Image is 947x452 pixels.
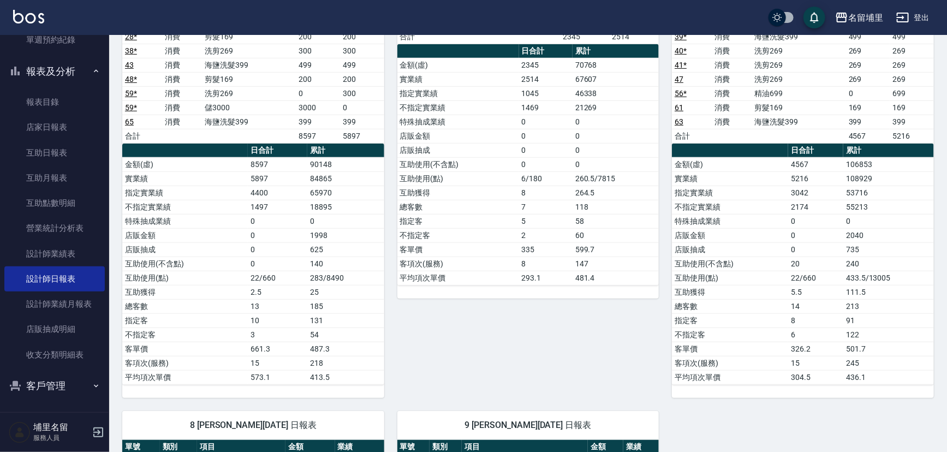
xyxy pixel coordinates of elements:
td: 洗剪269 [752,58,846,72]
td: 58 [573,214,659,228]
td: 0 [519,115,573,129]
td: 122 [843,328,934,342]
td: 不指定實業績 [397,100,519,115]
td: 總客數 [397,200,519,214]
a: 互助月報表 [4,165,105,191]
td: 5 [519,214,573,228]
td: 0 [573,157,659,171]
table: a dense table [397,44,659,286]
td: 0 [788,214,843,228]
td: 399 [846,115,890,129]
td: 3042 [788,186,843,200]
td: 不指定客 [397,228,519,242]
td: 消費 [162,58,202,72]
td: 599.7 [573,242,659,257]
td: 106853 [843,157,934,171]
td: 客項次(服務) [122,356,248,370]
td: 2514 [610,29,659,44]
td: 399 [296,115,341,129]
a: 營業統計分析表 [4,216,105,241]
td: 65970 [307,186,384,200]
td: 433.5/13005 [843,271,934,285]
td: 總客數 [672,299,788,313]
td: 消費 [162,29,202,44]
td: 金額(虛) [397,58,519,72]
td: 5.5 [788,285,843,299]
td: 2 [519,228,573,242]
td: 269 [890,58,934,72]
td: 客單價 [122,342,248,356]
img: Person [9,421,31,443]
td: 14 [788,299,843,313]
td: 54 [307,328,384,342]
td: 0 [248,228,307,242]
td: 8 [519,186,573,200]
td: 指定實業績 [672,186,788,200]
td: 499 [340,58,384,72]
td: 53716 [843,186,934,200]
td: 60 [573,228,659,242]
td: 0 [248,242,307,257]
button: 登出 [892,8,934,28]
a: 店販抽成明細 [4,317,105,342]
td: 0 [573,115,659,129]
td: 0 [843,214,934,228]
td: 特殊抽成業績 [122,214,248,228]
td: 洗剪269 [202,86,296,100]
td: 海鹽洗髮399 [202,58,296,72]
table: a dense table [122,144,384,385]
td: 5216 [890,129,934,143]
a: 63 [675,117,683,126]
td: 2345 [560,29,610,44]
button: 名留埔里 [831,7,888,29]
td: 67607 [573,72,659,86]
td: 合計 [397,29,442,44]
td: 200 [340,29,384,44]
td: 4400 [248,186,307,200]
td: 剪髮169 [202,72,296,86]
td: 3000 [296,100,341,115]
a: 報表目錄 [4,90,105,115]
td: 合計 [672,129,712,143]
td: 300 [340,86,384,100]
a: 互助點數明細 [4,191,105,216]
table: a dense table [672,144,934,385]
td: 573.1 [248,370,307,384]
td: 洗剪269 [752,72,846,86]
td: 店販金額 [672,228,788,242]
td: 精油699 [752,86,846,100]
td: 客單價 [397,242,519,257]
td: 平均項次單價 [672,370,788,384]
td: 91 [843,313,934,328]
th: 累計 [843,144,934,158]
td: 指定客 [122,313,248,328]
td: 108929 [843,171,934,186]
td: 4567 [846,129,890,143]
td: 399 [340,115,384,129]
td: 店販抽成 [397,143,519,157]
td: 413.5 [307,370,384,384]
td: 20 [788,257,843,271]
td: 2.5 [248,285,307,299]
td: 260.5/7815 [573,171,659,186]
td: 55213 [843,200,934,214]
td: 總客數 [122,299,248,313]
td: 200 [340,72,384,86]
td: 互助使用(點) [122,271,248,285]
td: 487.3 [307,342,384,356]
td: 消費 [712,86,752,100]
td: 互助獲得 [122,285,248,299]
td: 0 [248,214,307,228]
td: 21269 [573,100,659,115]
td: 436.1 [843,370,934,384]
td: 131 [307,313,384,328]
td: 661.3 [248,342,307,356]
td: 18895 [307,200,384,214]
td: 實業績 [397,72,519,86]
td: 0 [519,157,573,171]
td: 2174 [788,200,843,214]
th: 累計 [307,144,384,158]
td: 625 [307,242,384,257]
td: 22/660 [248,271,307,285]
td: 不指定客 [122,328,248,342]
